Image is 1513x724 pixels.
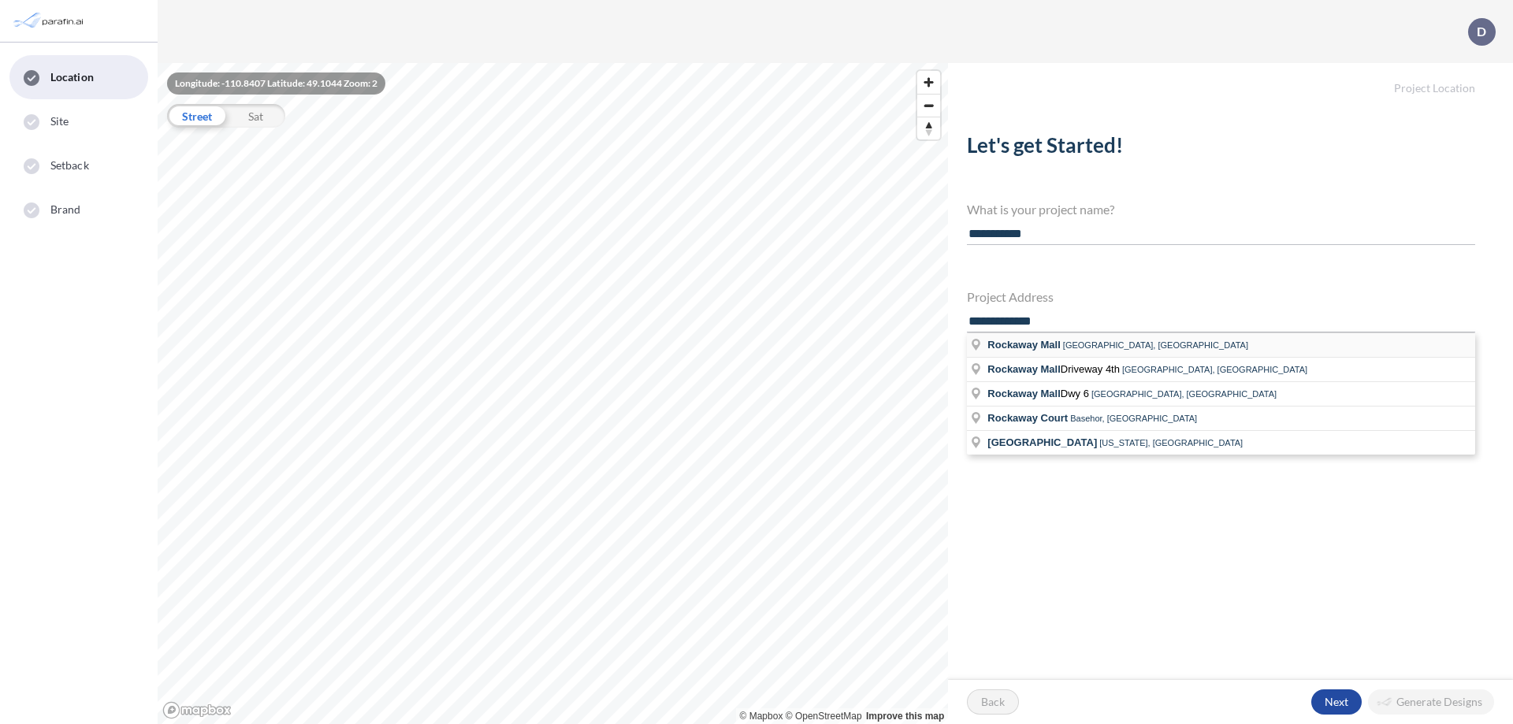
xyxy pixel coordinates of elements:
[987,388,1091,399] span: Dwy 6
[1070,414,1197,423] span: Basehor, [GEOGRAPHIC_DATA]
[50,158,89,173] span: Setback
[1091,389,1277,399] span: [GEOGRAPHIC_DATA], [GEOGRAPHIC_DATA]
[1063,340,1248,350] span: [GEOGRAPHIC_DATA], [GEOGRAPHIC_DATA]
[917,94,940,117] button: Zoom out
[162,701,232,719] a: Mapbox homepage
[1325,694,1348,710] p: Next
[167,72,385,95] div: Longitude: -110.8407 Latitude: 49.1044 Zoom: 2
[167,104,226,128] div: Street
[866,711,944,722] a: Improve this map
[987,436,1097,448] span: [GEOGRAPHIC_DATA]
[987,388,1061,399] span: Rockaway Mall
[987,339,1061,351] span: Rockaway Mall
[1122,365,1307,374] span: [GEOGRAPHIC_DATA], [GEOGRAPHIC_DATA]
[967,289,1475,304] h4: Project Address
[948,63,1513,95] h5: Project Location
[917,117,940,139] button: Reset bearing to north
[1477,24,1486,39] p: D
[987,363,1122,375] span: Driveway 4th
[967,133,1475,164] h2: Let's get Started!
[786,711,862,722] a: OpenStreetMap
[917,71,940,94] button: Zoom in
[917,95,940,117] span: Zoom out
[987,412,1068,424] span: Rockaway Court
[1311,689,1362,715] button: Next
[967,202,1475,217] h4: What is your project name?
[158,63,948,724] canvas: Map
[50,113,69,129] span: Site
[12,6,88,35] img: Parafin
[987,363,1061,375] span: Rockaway Mall
[740,711,783,722] a: Mapbox
[226,104,285,128] div: Sat
[50,202,81,217] span: Brand
[50,69,94,85] span: Location
[1099,438,1243,447] span: [US_STATE], [GEOGRAPHIC_DATA]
